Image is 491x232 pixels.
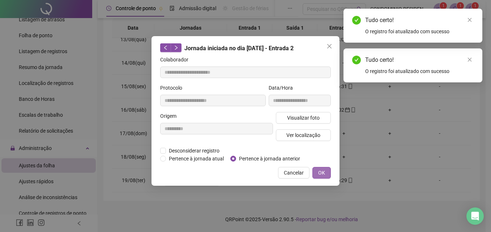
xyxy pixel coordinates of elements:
[160,43,331,53] div: Jornada iniciada no dia [DATE] - Entrada 2
[160,84,187,92] label: Protocolo
[166,147,222,155] span: Desconsiderar registro
[365,67,474,75] div: O registro foi atualizado com sucesso
[160,56,193,64] label: Colaborador
[466,56,474,64] a: Close
[324,40,335,52] button: Close
[276,129,331,141] button: Ver localização
[466,207,484,225] div: Open Intercom Messenger
[174,45,179,50] span: right
[286,131,320,139] span: Ver localização
[287,114,320,122] span: Visualizar foto
[269,84,298,92] label: Data/Hora
[312,167,331,179] button: OK
[278,167,309,179] button: Cancelar
[163,45,168,50] span: left
[236,155,303,163] span: Pertence à jornada anterior
[365,16,474,25] div: Tudo certo!
[284,169,304,177] span: Cancelar
[318,169,325,177] span: OK
[467,17,472,22] span: close
[352,56,361,64] span: check-circle
[160,43,171,52] button: left
[166,155,227,163] span: Pertence à jornada atual
[365,27,474,35] div: O registro foi atualizado com sucesso
[326,43,332,49] span: close
[276,112,331,124] button: Visualizar foto
[467,57,472,62] span: close
[171,43,182,52] button: right
[160,112,181,120] label: Origem
[352,16,361,25] span: check-circle
[466,16,474,24] a: Close
[365,56,474,64] div: Tudo certo!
